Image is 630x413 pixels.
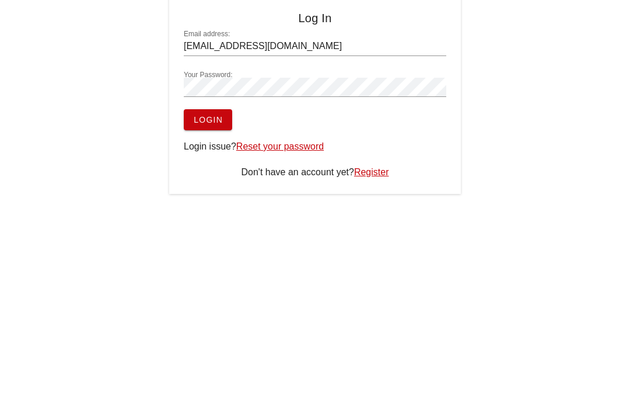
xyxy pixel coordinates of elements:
[184,140,446,154] div: Login issue?
[236,141,324,151] a: Reset your password
[193,115,223,124] span: Login
[184,71,233,79] label: Your Password:
[184,9,446,27] h4: Log In
[354,167,389,177] a: Register
[184,30,230,39] label: Email address:
[184,165,446,179] div: Don't have an account yet?
[184,109,232,130] button: Login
